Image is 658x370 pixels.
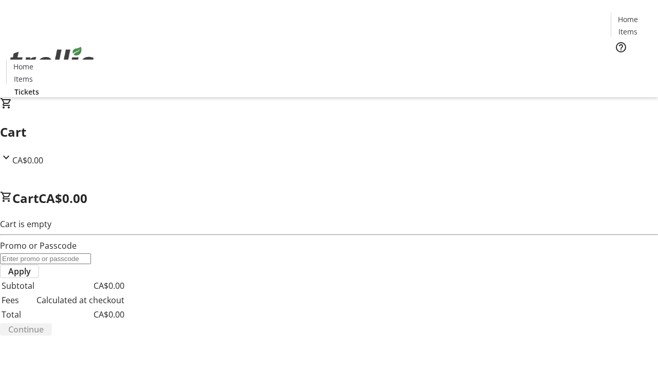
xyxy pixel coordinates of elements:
[1,308,35,321] td: Total
[13,61,33,72] span: Home
[14,73,33,84] span: Items
[611,37,631,58] button: Help
[7,61,40,72] a: Home
[619,60,644,70] span: Tickets
[618,26,637,37] span: Items
[611,26,644,37] a: Items
[36,279,125,292] td: CA$0.00
[1,279,35,292] td: Subtotal
[6,35,98,87] img: Orient E2E Organization eZL6tGAG7r's Logo
[1,293,35,307] td: Fees
[7,73,40,84] a: Items
[611,60,652,70] a: Tickets
[36,308,125,321] td: CA$0.00
[611,14,644,25] a: Home
[8,265,31,277] span: Apply
[36,293,125,307] td: Calculated at checkout
[12,155,43,166] span: CA$0.00
[39,190,87,207] span: CA$0.00
[14,86,39,97] span: Tickets
[6,86,47,97] a: Tickets
[618,14,638,25] span: Home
